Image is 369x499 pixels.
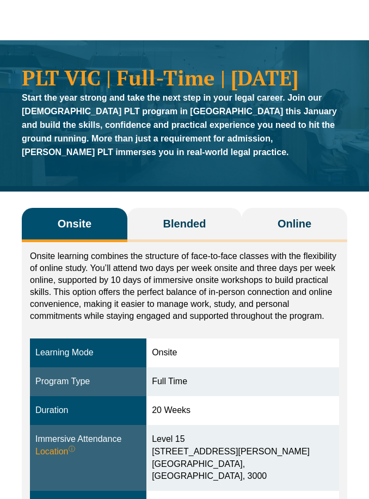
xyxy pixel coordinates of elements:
h1: PLT VIC | Full-Time | [DATE] [22,67,347,88]
div: Full Time [152,375,334,388]
div: Learning Mode [35,347,141,359]
p: Onsite learning combines the structure of face-to-face classes with the flexibility of online stu... [30,250,339,322]
sup: ⓘ [69,445,75,453]
span: Onsite [58,216,91,231]
strong: Start the year strong and take the next step in your legal career. Join our [DEMOGRAPHIC_DATA] PL... [22,93,337,157]
div: 20 Weeks [152,404,334,417]
div: Immersive Attendance [35,433,141,464]
div: Onsite [152,347,334,359]
div: Duration [35,404,141,417]
div: Program Type [35,375,141,388]
span: Online [278,216,311,231]
span: Blended [163,216,206,231]
span: Location [35,446,75,458]
div: Level 15 [STREET_ADDRESS][PERSON_NAME] [GEOGRAPHIC_DATA], [GEOGRAPHIC_DATA], 3000 [152,433,334,483]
